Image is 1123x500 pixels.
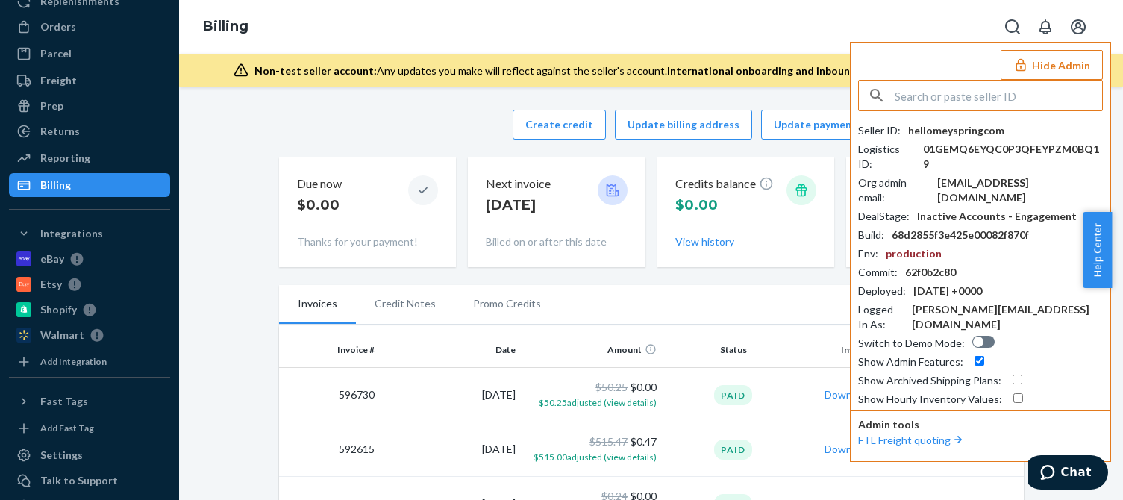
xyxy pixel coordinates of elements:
td: $0.47 [522,422,663,477]
div: Logged In As : [858,302,904,332]
div: Add Integration [40,355,107,368]
iframe: Opens a widget where you can chat to one of our agents [1028,455,1108,493]
button: Open Search Box [998,12,1027,42]
div: Show Archived Shipping Plans : [858,373,1001,388]
a: Orders [9,15,170,39]
button: Fast Tags [9,390,170,413]
a: Etsy [9,272,170,296]
div: Inactive Accounts - Engagement [917,209,1077,224]
th: Status [663,332,804,368]
div: Returns [40,124,80,139]
div: Shopify [40,302,77,317]
div: Reporting [40,151,90,166]
button: Help Center [1083,212,1112,288]
li: Invoices [279,285,356,324]
td: $0.00 [522,368,663,422]
li: Promo Credits [454,285,560,322]
div: Billing [40,178,71,193]
div: Etsy [40,277,62,292]
button: View history [675,234,734,249]
p: $0.00 [297,196,342,215]
a: Reporting [9,146,170,170]
td: 596730 [279,368,381,422]
div: Logistics ID : [858,142,916,172]
a: Returns [9,119,170,143]
div: Seller ID : [858,123,901,138]
button: Talk to Support [9,469,170,493]
div: 62f0b2c80 [905,265,956,280]
div: Walmart [40,328,84,343]
a: Billing [9,173,170,197]
div: eBay [40,251,64,266]
a: Walmart [9,323,170,347]
p: Thanks for your payment! [297,234,439,249]
div: [PERSON_NAME][EMAIL_ADDRESS][DOMAIN_NAME] [912,302,1103,332]
div: Talk to Support [40,473,118,488]
span: International onboarding and inbounding may not work during impersonation. [667,64,1054,77]
a: Parcel [9,42,170,66]
div: Freight [40,73,77,88]
div: Prep [40,99,63,113]
div: Integrations [40,226,103,241]
a: Billing [203,18,248,34]
a: Prep [9,94,170,118]
div: [DATE] +0000 [913,284,982,299]
p: [DATE] [486,196,551,215]
th: Date [381,332,522,368]
button: $515.00adjusted (view details) [534,449,657,464]
span: Non-test seller account: [254,64,377,77]
div: hellomeyspringcom [908,123,1004,138]
div: Add Fast Tag [40,422,94,434]
span: $50.25 [595,381,628,393]
div: Fast Tags [40,394,88,409]
th: Invoices [804,332,913,368]
td: 592615 [279,422,381,477]
button: Create credit [513,110,606,140]
button: Download PDF [825,442,893,457]
div: Settings [40,448,83,463]
div: 01GEMQ6EYQC0P3QFEYPZM0BQ19 [923,142,1103,172]
div: production [886,246,942,261]
p: Admin tools [858,417,1103,432]
ol: breadcrumbs [191,5,260,49]
div: DealStage : [858,209,910,224]
div: Paid [714,385,752,405]
th: Invoice # [279,332,381,368]
div: Org admin email : [858,175,930,205]
div: Show Admin Features : [858,354,963,369]
div: Deployed : [858,284,906,299]
div: Env : [858,246,878,261]
a: Freight [9,69,170,93]
div: [EMAIL_ADDRESS][DOMAIN_NAME] [937,175,1103,205]
p: Billed on or after this date [486,234,628,249]
div: 68d2855f3e425e00082f870f [892,228,1029,243]
a: Shopify [9,298,170,322]
div: Any updates you make will reflect against the seller's account. [254,63,1054,78]
button: Integrations [9,222,170,246]
div: Parcel [40,46,72,61]
button: Open notifications [1030,12,1060,42]
a: eBay [9,247,170,271]
a: Add Fast Tag [9,419,170,437]
button: Hide Admin [1001,50,1103,80]
th: Amount [522,332,663,368]
div: Build : [858,228,884,243]
button: $50.25adjusted (view details) [539,395,657,410]
p: Due now [297,175,342,193]
a: Add Integration [9,353,170,371]
span: $50.25 adjusted (view details) [539,397,657,408]
input: Search or paste seller ID [895,81,1102,110]
span: $515.47 [589,435,628,448]
button: Update payment method [761,110,911,140]
a: Settings [9,443,170,467]
button: Update billing address [615,110,752,140]
td: [DATE] [381,422,522,477]
div: Paid [714,440,752,460]
div: Switch to Demo Mode : [858,336,965,351]
button: Open account menu [1063,12,1093,42]
div: Commit : [858,265,898,280]
span: $0.00 [675,197,718,213]
button: Download PDF [825,387,893,402]
p: Credits balance [675,175,774,193]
